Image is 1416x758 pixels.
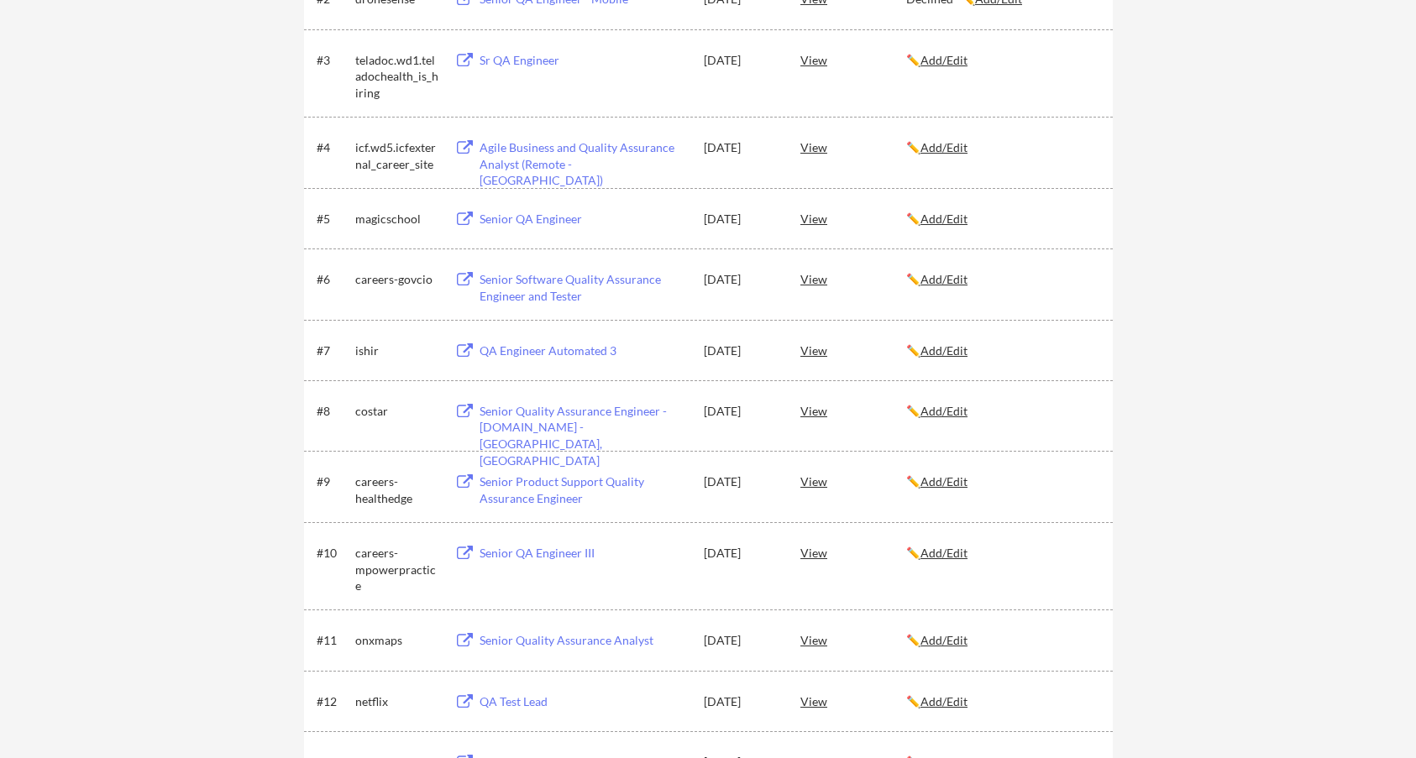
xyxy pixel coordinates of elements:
[317,545,349,562] div: #10
[800,132,906,162] div: View
[355,139,439,172] div: icf.wd5.icfexternal_career_site
[317,342,349,359] div: #7
[906,211,1098,227] div: ✏️
[480,342,688,359] div: QA Engineer Automated 3
[704,545,778,562] div: [DATE]
[355,473,439,506] div: careers-healthedge
[355,271,439,288] div: careers-govcio
[920,546,968,560] u: Add/Edit
[704,342,778,359] div: [DATE]
[317,693,349,710] div: #12
[920,53,968,67] u: Add/Edit
[317,52,349,69] div: #3
[800,686,906,716] div: View
[906,271,1098,288] div: ✏️
[800,466,906,496] div: View
[920,633,968,647] u: Add/Edit
[920,212,968,226] u: Add/Edit
[317,473,349,490] div: #9
[480,403,688,468] div: Senior Quality Assurance Engineer - [DOMAIN_NAME] - [GEOGRAPHIC_DATA], [GEOGRAPHIC_DATA]
[800,335,906,365] div: View
[480,473,688,506] div: Senior Product Support Quality Assurance Engineer
[906,139,1098,156] div: ✏️
[317,403,349,420] div: #8
[317,271,349,288] div: #6
[317,211,349,227] div: #5
[800,625,906,655] div: View
[317,139,349,156] div: #4
[480,693,688,710] div: QA Test Lead
[920,694,968,708] u: Add/Edit
[906,52,1098,69] div: ✏️
[800,395,906,426] div: View
[704,52,778,69] div: [DATE]
[480,545,688,562] div: Senior QA Engineer III
[704,693,778,710] div: [DATE]
[480,139,688,189] div: Agile Business and Quality Assurance Analyst (Remote - [GEOGRAPHIC_DATA])
[920,272,968,286] u: Add/Edit
[704,403,778,420] div: [DATE]
[906,473,1098,490] div: ✏️
[704,271,778,288] div: [DATE]
[704,473,778,490] div: [DATE]
[480,52,688,69] div: Sr QA Engineer
[920,343,968,358] u: Add/Edit
[800,537,906,567] div: View
[355,545,439,594] div: careers-mpowerpractice
[800,264,906,294] div: View
[920,404,968,418] u: Add/Edit
[800,44,906,75] div: View
[906,342,1098,359] div: ✏️
[480,632,688,649] div: Senior Quality Assurance Analyst
[355,403,439,420] div: costar
[480,211,688,227] div: Senior QA Engineer
[800,203,906,233] div: View
[704,632,778,649] div: [DATE]
[704,139,778,156] div: [DATE]
[704,211,778,227] div: [DATE]
[920,140,968,154] u: Add/Edit
[355,693,439,710] div: netflix
[906,545,1098,562] div: ✏️
[920,474,968,489] u: Add/Edit
[906,403,1098,420] div: ✏️
[480,271,688,304] div: Senior Software Quality Assurance Engineer and Tester
[355,632,439,649] div: onxmaps
[355,52,439,102] div: teladoc.wd1.teladochealth_is_hiring
[355,342,439,359] div: ishir
[906,693,1098,710] div: ✏️
[317,632,349,649] div: #11
[355,211,439,227] div: magicschool
[906,632,1098,649] div: ✏️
